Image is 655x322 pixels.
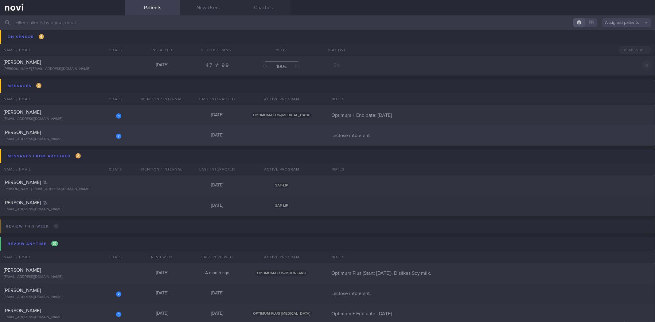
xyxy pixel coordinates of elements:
div: Last Reviewed [189,251,245,263]
div: [DATE] [134,270,189,276]
div: 2 [116,292,121,297]
div: Last Interacted [189,93,245,105]
div: Review this week [4,222,60,231]
span: [PERSON_NAME] [4,268,41,273]
div: [DATE] [189,291,245,296]
div: Last Interacted [189,163,245,175]
div: Active Program [245,163,318,175]
span: 37 [51,241,58,246]
div: Chats [100,163,125,175]
span: 2 [36,83,41,88]
div: 100 [276,63,287,70]
div: Mention / Internal [134,93,189,105]
div: [EMAIL_ADDRESS][DOMAIN_NAME] [4,207,121,212]
div: Notes [328,251,655,263]
div: [EMAIL_ADDRESS][DOMAIN_NAME] [4,137,121,142]
div: Optimum Plus (Start: [DATE]). Dislikes Soy milk. [328,270,655,276]
div: 0 [263,63,275,70]
span: 2 [76,153,81,159]
div: Lactose intolerant. [328,132,655,139]
div: Optimum + End date: [DATE] [328,311,655,317]
button: Assigned patients [602,18,651,27]
span: 0 [53,224,59,229]
sub: % [266,65,268,68]
div: A month ago [189,270,245,276]
div: [DATE] [134,291,189,296]
sub: % [298,65,300,68]
sub: % [298,45,300,48]
span: [PERSON_NAME] [4,200,41,205]
div: Chats [100,251,125,263]
div: [EMAIL_ADDRESS][DOMAIN_NAME] [4,315,121,320]
div: 51 [318,62,355,68]
span: [PERSON_NAME] [4,110,41,115]
div: [PERSON_NAME][EMAIL_ADDRESS][DOMAIN_NAME] [4,187,121,192]
span: 4.7 [206,63,213,68]
div: Optimum + End date: [DATE] [328,112,655,118]
div: Review anytime [6,240,60,248]
div: 0 [263,43,275,49]
div: [DATE] [189,113,245,118]
span: OPTIMUM-PLUS-MOUNJARO [255,270,308,276]
span: [PERSON_NAME] [4,130,41,135]
span: 3.9 [205,43,213,48]
sub: % [266,45,268,48]
div: Chats [100,93,125,105]
div: Notes [328,93,655,105]
div: [EMAIL_ADDRESS][DOMAIN_NAME] [4,117,121,121]
span: [PERSON_NAME] [4,180,41,185]
div: 2 [116,134,121,139]
div: Notes [328,163,655,175]
sub: % [283,45,286,49]
div: Lactose intolerant. [328,290,655,297]
span: [PERSON_NAME] [4,40,41,44]
div: [EMAIL_ADDRESS][DOMAIN_NAME] [4,275,121,279]
div: 1 [116,312,121,317]
div: Messages [6,82,43,90]
div: [DATE] [134,311,189,316]
div: [DATE] [189,203,245,209]
div: [EMAIL_ADDRESS][DOMAIN_NAME] [4,47,121,51]
div: 1 [289,43,300,49]
span: SAF-LIP [274,183,290,188]
span: [PERSON_NAME] [4,288,41,293]
span: OPTIMUM-PLUS-[MEDICAL_DATA] [251,113,312,118]
div: [DATE] [189,133,245,138]
div: Mention / Internal [134,163,189,175]
div: 1 [116,113,121,119]
div: [DATE] [189,311,245,316]
sub: % [338,44,341,48]
div: [PERSON_NAME][EMAIL_ADDRESS][DOMAIN_NAME] [4,67,121,71]
div: Active Program [245,251,318,263]
div: [DATE] [189,183,245,188]
sub: % [338,64,341,68]
div: 99 [276,43,287,49]
div: [DATE] [134,42,189,48]
div: Review By [134,251,189,263]
span: [PERSON_NAME] [4,308,41,313]
span: 9.9 [222,63,228,68]
div: [DATE] [134,63,189,68]
span: SAF-LIP [274,203,290,208]
span: 8.3 [222,43,229,48]
div: Active Program [245,93,318,105]
span: [PERSON_NAME] [4,60,41,65]
span: OPTIMUM-PLUS-[MEDICAL_DATA] [251,311,312,316]
div: 39 [318,42,355,48]
div: Messages from Archived [6,152,82,160]
sub: % [284,65,287,69]
div: 0 [289,63,300,70]
div: [EMAIL_ADDRESS][DOMAIN_NAME] [4,295,121,300]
